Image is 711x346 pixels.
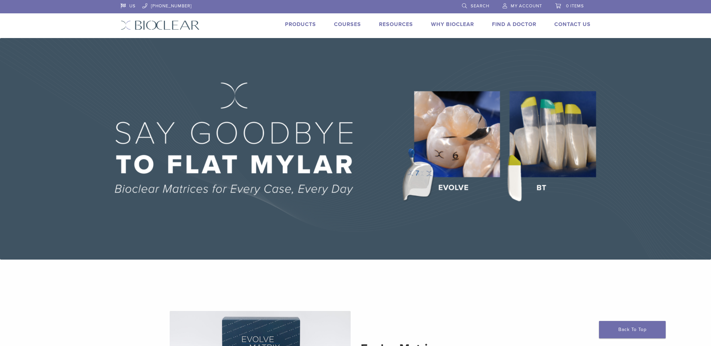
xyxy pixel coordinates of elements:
a: Products [285,21,316,28]
a: Contact Us [554,21,591,28]
a: Courses [334,21,361,28]
img: Bioclear [121,20,200,30]
span: Search [471,3,489,9]
a: Why Bioclear [431,21,474,28]
span: 0 items [566,3,584,9]
a: Resources [379,21,413,28]
span: My Account [511,3,542,9]
a: Back To Top [599,321,666,338]
a: Find A Doctor [492,21,536,28]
